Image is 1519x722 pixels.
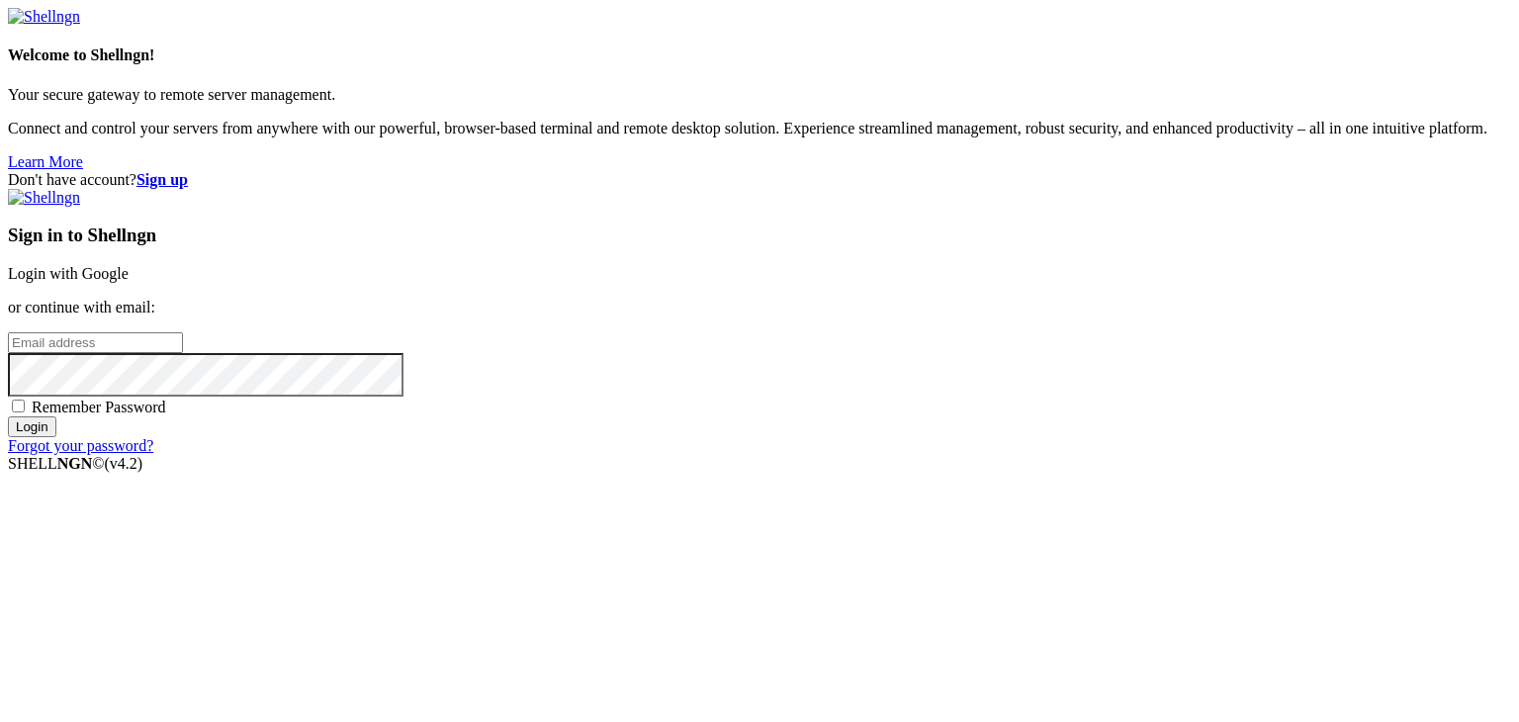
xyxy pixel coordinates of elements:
[8,153,83,170] a: Learn More
[8,225,1511,246] h3: Sign in to Shellngn
[136,171,188,188] a: Sign up
[8,265,129,282] a: Login with Google
[8,46,1511,64] h4: Welcome to Shellngn!
[32,399,166,415] span: Remember Password
[105,455,143,472] span: 4.2.0
[8,332,183,353] input: Email address
[8,8,80,26] img: Shellngn
[8,416,56,437] input: Login
[8,171,1511,189] div: Don't have account?
[12,400,25,412] input: Remember Password
[8,120,1511,137] p: Connect and control your servers from anywhere with our powerful, browser-based terminal and remo...
[8,86,1511,104] p: Your secure gateway to remote server management.
[8,299,1511,316] p: or continue with email:
[8,189,80,207] img: Shellngn
[57,455,93,472] b: NGN
[8,437,153,454] a: Forgot your password?
[8,455,142,472] span: SHELL ©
